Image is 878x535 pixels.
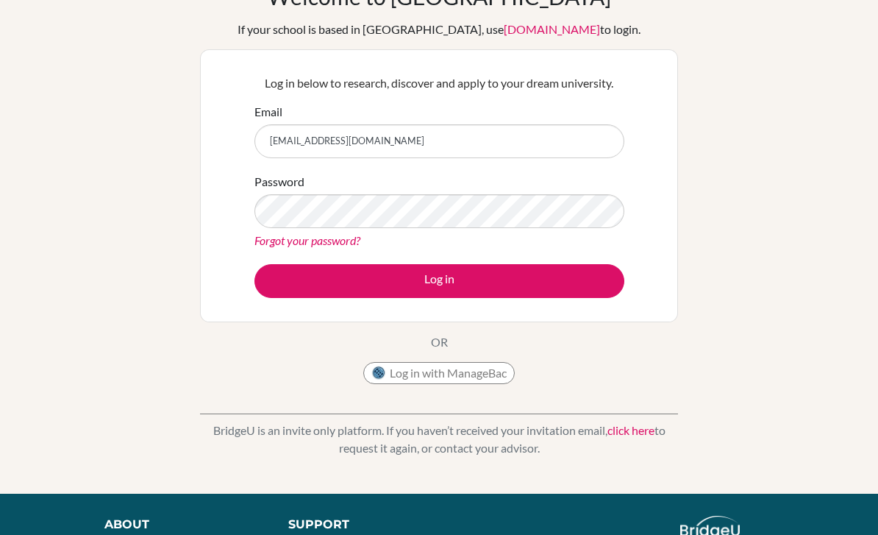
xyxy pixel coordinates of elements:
[254,103,282,121] label: Email
[363,362,515,384] button: Log in with ManageBac
[254,74,624,92] p: Log in below to research, discover and apply to your dream university.
[607,423,654,437] a: click here
[431,333,448,351] p: OR
[288,516,425,534] div: Support
[104,516,255,534] div: About
[200,422,678,457] p: BridgeU is an invite only platform. If you haven’t received your invitation email, to request it ...
[254,264,624,298] button: Log in
[238,21,640,38] div: If your school is based in [GEOGRAPHIC_DATA], use to login.
[504,22,600,36] a: [DOMAIN_NAME]
[254,233,360,247] a: Forgot your password?
[254,173,304,191] label: Password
